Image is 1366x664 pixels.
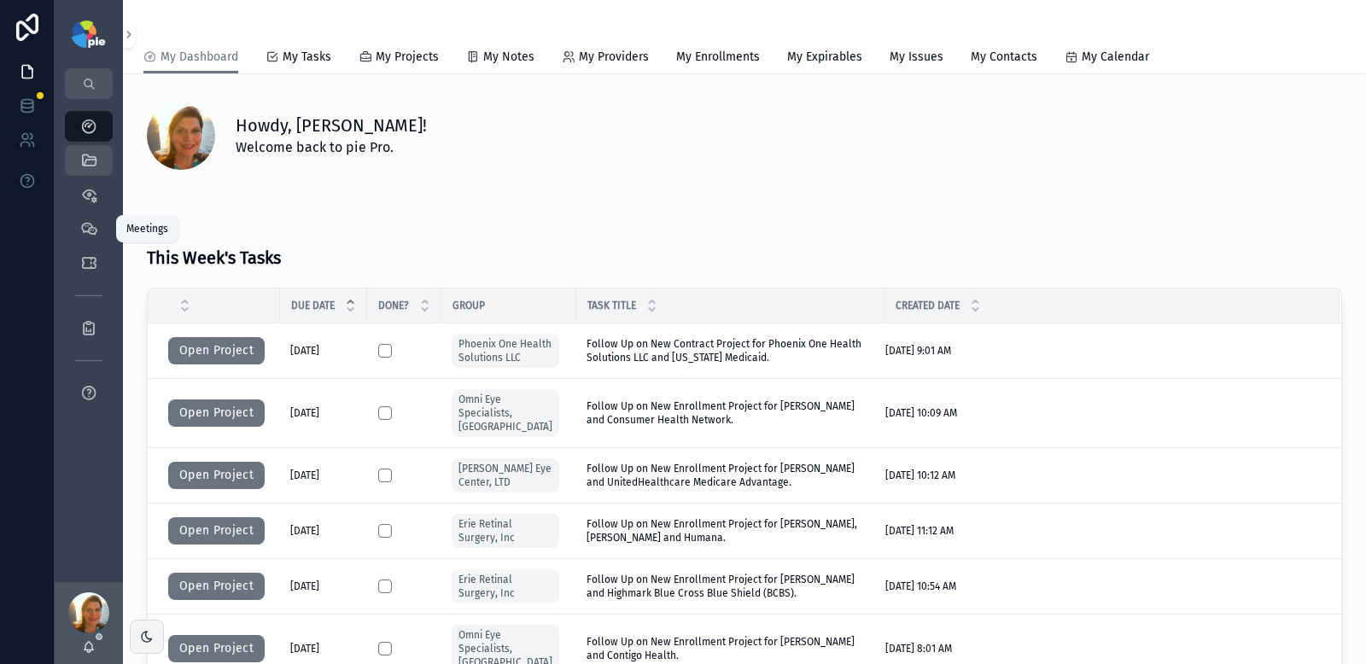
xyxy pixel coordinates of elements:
[168,517,265,545] button: Open Project
[452,458,559,492] a: [PERSON_NAME] Eye Center, LTD
[458,573,552,600] span: Erie Retinal Surgery, Inc
[587,517,874,545] span: Follow Up on New Enrollment Project for [PERSON_NAME], [PERSON_NAME] and Humana.
[562,42,649,76] a: My Providers
[126,222,168,236] div: Meetings
[290,524,319,538] span: [DATE]
[587,337,874,364] span: Follow Up on New Contract Project for Phoenix One Health Solutions LLC and [US_STATE] Medicaid.
[161,49,238,66] span: My Dashboard
[266,42,331,76] a: My Tasks
[587,635,874,662] span: Follow Up on New Enrollment Project for [PERSON_NAME] and Contigo Health.
[378,299,409,312] span: Done?
[290,580,319,593] span: [DATE]
[458,393,552,434] span: Omni Eye Specialists, [GEOGRAPHIC_DATA]
[376,49,439,66] span: My Projects
[885,406,957,420] span: [DATE] 10:09 AM
[236,137,427,158] span: Welcome back to pie Pro.
[458,337,552,364] span: Phoenix One Health Solutions LLC
[236,114,427,137] h1: Howdy, [PERSON_NAME]!
[971,49,1037,66] span: My Contacts
[452,389,559,437] a: Omni Eye Specialists, [GEOGRAPHIC_DATA]
[168,525,265,537] a: Open Project
[147,245,281,271] h3: This Week's Tasks
[290,406,319,420] span: [DATE]
[890,42,943,76] a: My Issues
[587,399,874,427] span: Follow Up on New Enrollment Project for [PERSON_NAME] and Consumer Health Network.
[55,99,123,430] div: scrollable content
[290,469,319,482] span: [DATE]
[458,462,552,489] span: [PERSON_NAME] Eye Center, LTD
[890,49,943,66] span: My Issues
[885,580,956,593] span: [DATE] 10:54 AM
[168,580,265,592] a: Open Project
[168,573,265,600] button: Open Project
[290,642,319,655] span: [DATE]
[896,299,960,312] span: Created Date
[452,514,559,548] a: Erie Retinal Surgery, Inc
[676,42,760,76] a: My Enrollments
[168,635,265,662] button: Open Project
[676,49,760,66] span: My Enrollments
[466,42,534,76] a: My Notes
[787,49,862,66] span: My Expirables
[143,42,238,74] a: My Dashboard
[168,337,265,364] button: Open Project
[587,462,874,489] span: Follow Up on New Enrollment Project for [PERSON_NAME] and UnitedHealthcare Medicare Advantage.
[452,569,559,603] a: Erie Retinal Surgery, Inc
[452,334,559,368] a: Phoenix One Health Solutions LLC
[885,344,951,358] span: [DATE] 9:01 AM
[458,517,552,545] span: Erie Retinal Surgery, Inc
[483,49,534,66] span: My Notes
[168,462,265,489] button: Open Project
[168,407,265,419] a: Open Project
[452,299,485,312] span: Group
[885,469,955,482] span: [DATE] 10:12 AM
[168,345,265,357] a: Open Project
[359,42,439,76] a: My Projects
[971,42,1037,76] a: My Contacts
[1082,49,1149,66] span: My Calendar
[587,299,636,312] span: Task Title
[168,399,265,427] button: Open Project
[283,49,331,66] span: My Tasks
[72,20,105,48] img: App logo
[579,49,649,66] span: My Providers
[1065,42,1149,76] a: My Calendar
[885,524,954,538] span: [DATE] 11:12 AM
[291,299,335,312] span: Due Date
[787,42,862,76] a: My Expirables
[168,469,265,481] a: Open Project
[587,573,874,600] span: Follow Up on New Enrollment Project for [PERSON_NAME] and Highmark Blue Cross Blue Shield (BCBS).
[290,344,319,358] span: [DATE]
[885,642,952,655] span: [DATE] 8:01 AM
[168,643,265,655] a: Open Project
